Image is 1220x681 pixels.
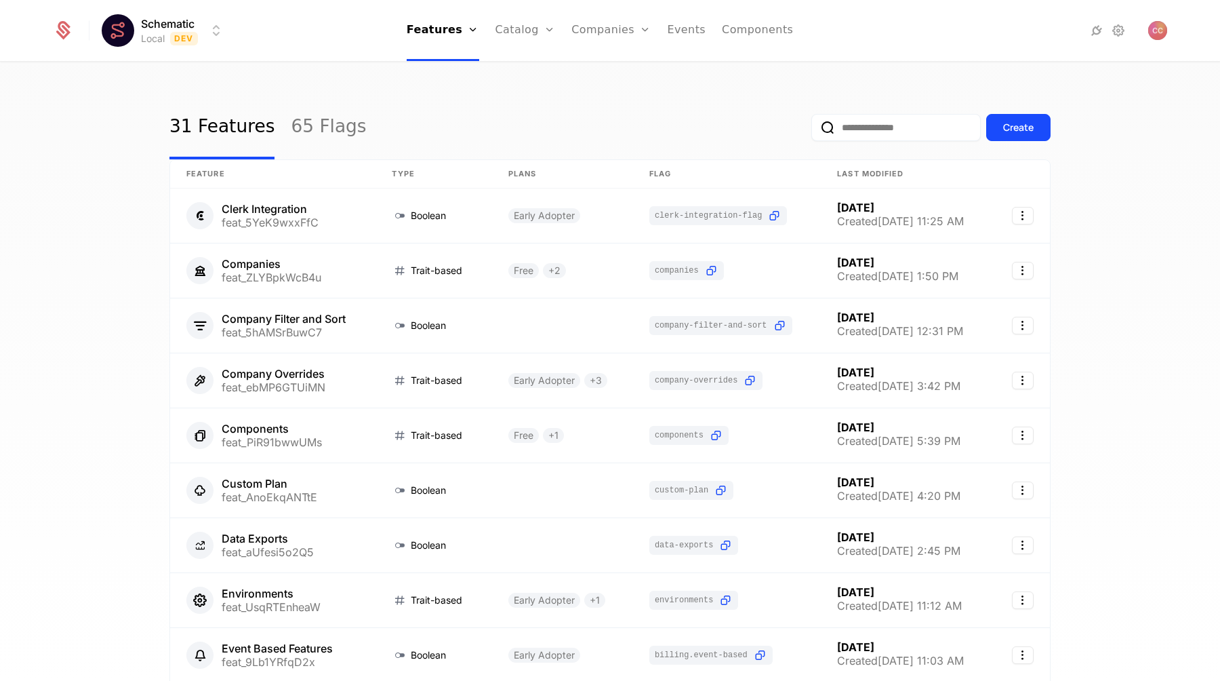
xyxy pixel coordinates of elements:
img: Cole Chrzan [1148,21,1167,40]
a: 65 Flags [291,96,366,159]
button: Select action [1012,537,1034,554]
a: Integrations [1089,22,1105,39]
button: Select action [1012,646,1034,664]
span: Dev [170,32,198,45]
div: Create [1003,121,1034,134]
th: Flag [633,160,821,189]
button: Open user button [1148,21,1167,40]
button: Select action [1012,262,1034,279]
a: Settings [1110,22,1126,39]
button: Select action [1012,207,1034,225]
a: 31 Features [169,96,274,159]
button: Select action [1012,372,1034,389]
th: Feature [170,160,375,189]
th: Type [375,160,492,189]
span: Schematic [141,16,195,32]
button: Select action [1012,427,1034,444]
th: Plans [492,160,633,189]
button: Select action [1012,591,1034,609]
button: Select action [1012,482,1034,499]
div: Local [141,32,165,45]
img: Schematic [102,14,134,47]
button: Select action [1012,317,1034,334]
button: Create [986,114,1051,141]
button: Select environment [106,16,224,45]
th: Last Modified [821,160,992,189]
